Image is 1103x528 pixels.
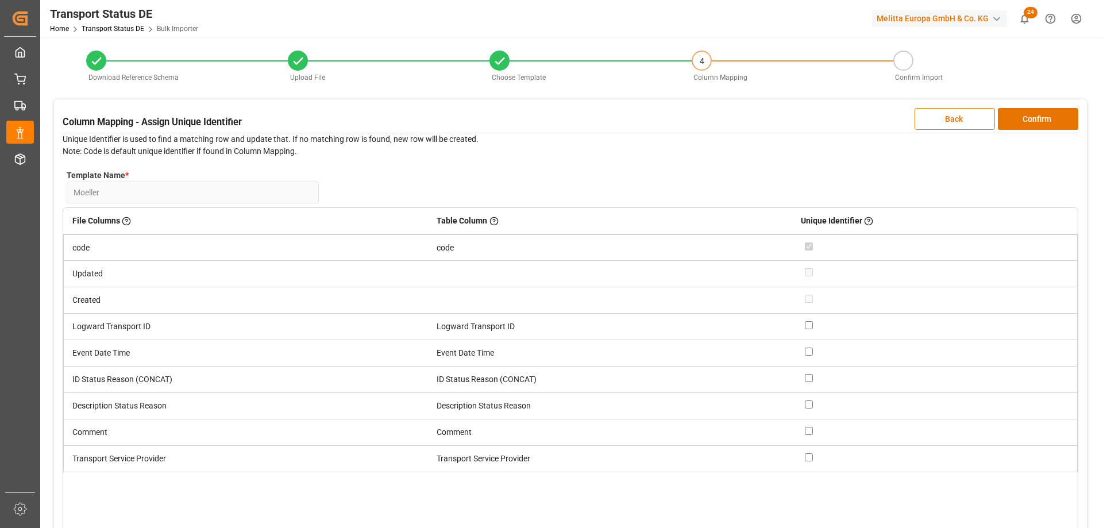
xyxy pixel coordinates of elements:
a: Transport Status DE [82,25,144,33]
span: Download Reference Schema [88,74,179,82]
div: Event Date Time [437,347,783,359]
button: Melitta Europa GmbH & Co. KG [872,7,1012,29]
span: Confirm Import [895,74,943,82]
td: Created [64,287,429,314]
td: Transport Service Provider [64,445,429,472]
div: Melitta Europa GmbH & Co. KG [872,10,1007,27]
div: Transport Status DE [50,5,198,22]
a: Home [50,25,69,33]
div: ID Status Reason (CONCAT) [437,373,783,386]
td: code [64,234,429,261]
td: Description Status Reason [64,393,429,419]
h3: Column Mapping [63,115,242,130]
button: Back [915,108,995,130]
div: Description Status Reason [437,400,783,412]
div: Comment [437,426,783,438]
td: Updated [64,261,429,287]
div: code [437,242,783,254]
td: Comment [64,419,429,446]
span: - Assign Unique Identifier [136,117,242,128]
div: 4 [693,52,711,71]
div: Unique Identifier [801,211,1069,231]
td: ID Status Reason (CONCAT) [64,367,429,393]
td: Event Date Time [64,340,429,367]
td: Logward Transport ID [64,314,429,340]
div: Logward Transport ID [437,321,783,333]
div: File Columns [72,211,420,231]
div: Transport Service Provider [437,453,783,465]
span: Column Mapping [693,74,747,82]
div: Table Column [437,211,783,231]
span: Choose Template [492,74,546,82]
span: Upload File [290,74,325,82]
button: Confirm [998,108,1078,130]
button: show 24 new notifications [1012,6,1038,32]
p: Unique Identifier is used to find a matching row and update that. If no matching row is found, ne... [63,133,1078,157]
button: Help Center [1038,6,1063,32]
label: Template Name [67,169,129,182]
span: 24 [1024,7,1038,18]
